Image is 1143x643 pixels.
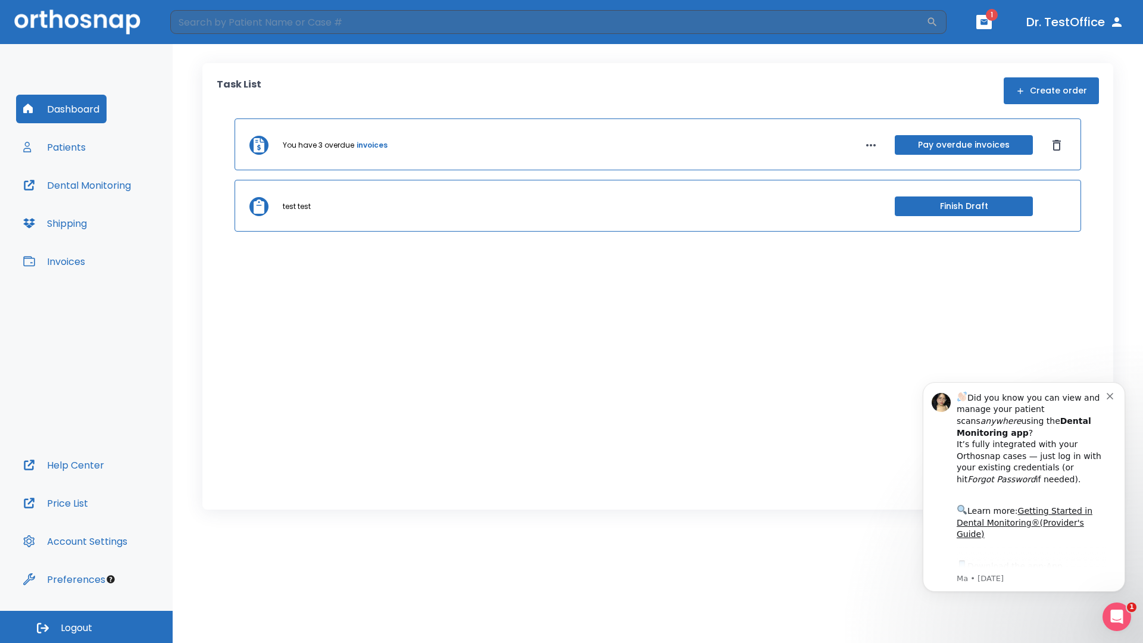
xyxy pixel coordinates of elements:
[52,197,158,219] a: App Store
[217,77,261,104] p: Task List
[905,364,1143,611] iframe: Intercom notifications message
[52,209,202,220] p: Message from Ma, sent 2w ago
[1047,136,1066,155] button: Dismiss
[52,194,202,255] div: Download the app: | ​ Let us know if you need help getting started!
[1004,77,1099,104] button: Create order
[16,133,93,161] button: Patients
[16,451,111,479] button: Help Center
[1127,603,1136,612] span: 1
[895,196,1033,216] button: Finish Draft
[986,9,998,21] span: 1
[105,574,116,585] div: Tooltip anchor
[283,201,311,212] p: test test
[1103,603,1131,631] iframe: Intercom live chat
[895,135,1033,155] button: Pay overdue invoices
[170,10,926,34] input: Search by Patient Name or Case #
[16,171,138,199] button: Dental Monitoring
[16,489,95,517] button: Price List
[1022,11,1129,33] button: Dr. TestOffice
[357,140,388,151] a: invoices
[14,10,140,34] img: Orthosnap
[16,95,107,123] button: Dashboard
[16,247,92,276] button: Invoices
[16,527,135,555] button: Account Settings
[283,140,354,151] p: You have 3 overdue
[61,622,92,635] span: Logout
[16,565,113,594] button: Preferences
[16,209,94,238] button: Shipping
[202,26,211,35] button: Dismiss notification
